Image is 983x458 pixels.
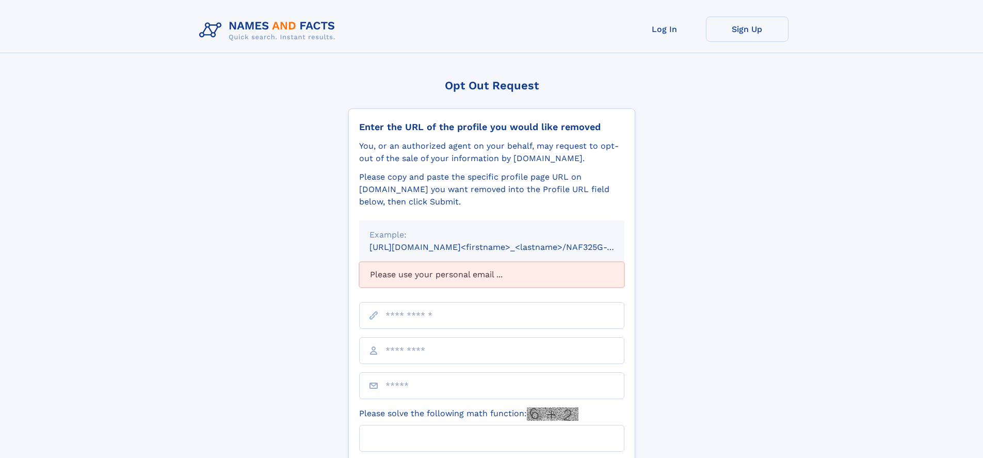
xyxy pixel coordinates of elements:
a: Sign Up [706,17,788,42]
div: Please use your personal email ... [359,262,624,288]
small: [URL][DOMAIN_NAME]<firstname>_<lastname>/NAF325G-xxxxxxxx [369,242,644,252]
img: Logo Names and Facts [195,17,344,44]
label: Please solve the following math function: [359,407,578,421]
div: Enter the URL of the profile you would like removed [359,121,624,133]
div: Opt Out Request [348,79,635,92]
div: You, or an authorized agent on your behalf, may request to opt-out of the sale of your informatio... [359,140,624,165]
div: Example: [369,229,614,241]
div: Please copy and paste the specific profile page URL on [DOMAIN_NAME] you want removed into the Pr... [359,171,624,208]
a: Log In [623,17,706,42]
